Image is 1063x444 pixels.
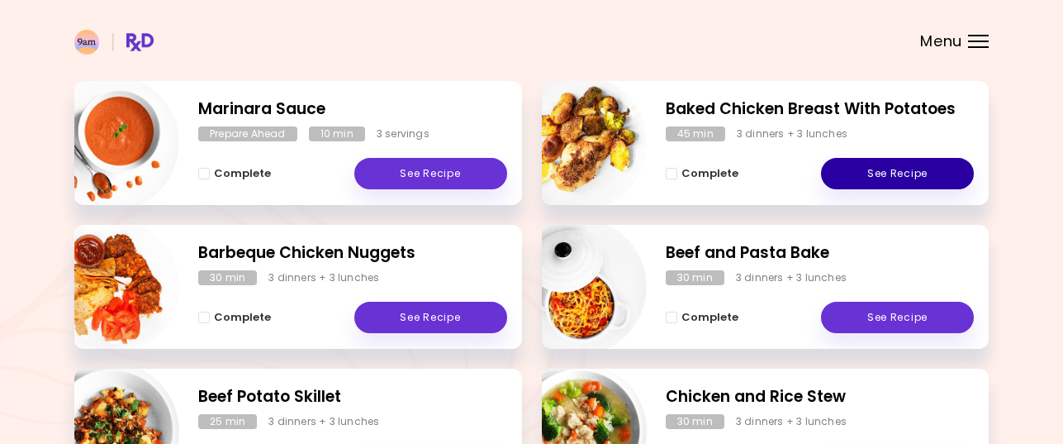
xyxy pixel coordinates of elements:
[510,74,647,212] img: Info - Baked Chicken Breast With Potatoes
[354,158,507,189] a: See Recipe - Marinara Sauce
[666,414,724,429] div: 30 min
[821,302,974,333] a: See Recipe - Beef and Pasta Bake
[198,385,507,409] h2: Beef Potato Skillet
[666,241,975,265] h2: Beef and Pasta Bake
[214,167,271,180] span: Complete
[198,164,271,184] button: Complete - Marinara Sauce
[198,414,257,429] div: 25 min
[377,127,429,141] div: 3 servings
[214,311,271,324] span: Complete
[681,311,738,324] span: Complete
[198,98,507,122] h2: Marinara Sauce
[681,167,738,180] span: Complete
[198,127,297,141] div: Prepare Ahead
[666,385,975,409] h2: Chicken and Rice Stew
[268,414,379,429] div: 3 dinners + 3 lunches
[354,302,507,333] a: See Recipe - Barbeque Chicken Nuggets
[198,308,271,327] button: Complete - Barbeque Chicken Nuggets
[198,241,507,265] h2: Barbeque Chicken Nuggets
[666,98,975,122] h2: Baked Chicken Breast With Potatoes
[666,308,738,327] button: Complete - Beef and Pasta Bake
[42,74,179,212] img: Info - Marinara Sauce
[198,270,257,285] div: 30 min
[666,127,725,141] div: 45 min
[74,30,154,55] img: RxDiet
[666,164,738,184] button: Complete - Baked Chicken Breast With Potatoes
[666,270,724,285] div: 30 min
[821,158,974,189] a: See Recipe - Baked Chicken Breast With Potatoes
[42,218,179,356] img: Info - Barbeque Chicken Nuggets
[510,218,647,356] img: Info - Beef and Pasta Bake
[309,127,365,141] div: 10 min
[268,270,379,285] div: 3 dinners + 3 lunches
[737,127,847,141] div: 3 dinners + 3 lunches
[920,34,962,49] span: Menu
[736,414,847,429] div: 3 dinners + 3 lunches
[736,270,847,285] div: 3 dinners + 3 lunches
